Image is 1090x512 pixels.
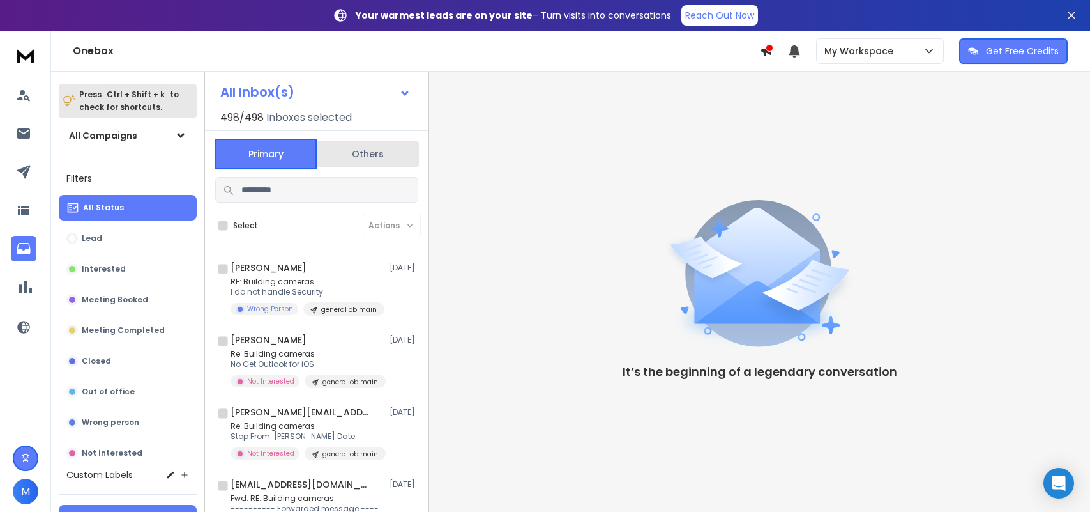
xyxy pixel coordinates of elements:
h3: Filters [59,169,197,187]
span: Ctrl + Shift + k [105,87,167,102]
p: All Status [83,203,124,213]
p: [DATE] [390,263,418,273]
button: M [13,479,38,504]
button: Interested [59,256,197,282]
p: Reach Out Now [685,9,754,22]
p: RE: Building cameras [231,277,384,287]
p: [DATE] [390,407,418,417]
p: It’s the beginning of a legendary conversation [623,363,897,381]
h3: Custom Labels [66,469,133,481]
p: Interested [82,264,126,274]
p: Wrong person [82,417,139,428]
button: Lead [59,226,197,251]
p: [DATE] [390,479,418,490]
p: Meeting Completed [82,325,165,336]
p: general ob main [322,449,378,459]
button: Not Interested [59,440,197,466]
h1: All Campaigns [69,129,137,142]
div: Open Intercom Messenger [1043,468,1074,499]
button: All Campaigns [59,123,197,148]
p: Not Interested [247,376,294,386]
button: Out of office [59,379,197,405]
p: Not Interested [82,448,142,458]
p: My Workspace [824,45,898,58]
h1: [PERSON_NAME] [231,334,307,346]
img: logo [13,43,38,67]
p: Get Free Credits [986,45,1059,58]
p: general ob main [321,305,377,314]
h1: [EMAIL_ADDRESS][DOMAIN_NAME] +1 [231,478,371,491]
p: Out of office [82,387,135,397]
p: I do not handle Security [231,287,384,297]
h1: [PERSON_NAME][EMAIL_ADDRESS][DOMAIN_NAME] [231,406,371,419]
p: Fwd: RE: Building cameras [231,493,384,504]
p: Meeting Booked [82,295,148,305]
h3: Inboxes selected [266,110,352,125]
p: Stop From: [PERSON_NAME] Date: [231,431,384,442]
button: Meeting Booked [59,287,197,313]
button: Meeting Completed [59,318,197,343]
h1: [PERSON_NAME] [231,261,307,274]
p: No Get Outlook for iOS [231,359,384,369]
button: All Status [59,195,197,221]
button: Primary [215,139,317,169]
strong: Your warmest leads are on your site [356,9,533,22]
p: Re: Building cameras [231,349,384,359]
button: All Inbox(s) [210,79,421,105]
button: Get Free Credits [959,38,1068,64]
p: general ob main [322,377,378,387]
p: [DATE] [390,335,418,345]
p: Press to check for shortcuts. [79,88,179,114]
h1: All Inbox(s) [220,86,294,98]
button: Closed [59,348,197,374]
p: – Turn visits into conversations [356,9,671,22]
label: Select [233,221,258,231]
p: Closed [82,356,111,366]
span: 498 / 498 [220,110,264,125]
p: Lead [82,233,102,244]
p: Re: Building cameras [231,421,384,431]
button: Others [317,140,419,168]
a: Reach Out Now [681,5,758,26]
h1: Onebox [73,43,760,59]
p: Not Interested [247,449,294,458]
p: Wrong Person [247,304,293,314]
button: Wrong person [59,410,197,435]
